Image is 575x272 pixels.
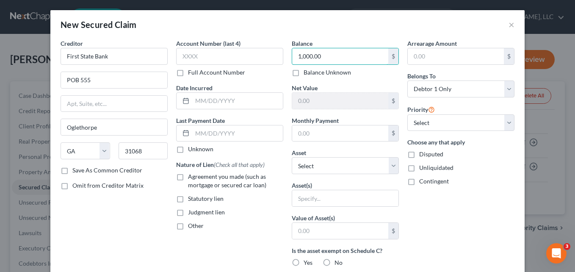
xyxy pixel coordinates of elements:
span: Agreement you made (such as mortgage or secured car loan) [188,173,266,189]
input: 0.00 [408,48,504,64]
input: Enter address... [61,72,167,88]
span: Omit from Creditor Matrix [72,182,144,189]
label: Choose any that apply [407,138,514,147]
div: $ [388,48,398,64]
label: Balance Unknown [304,68,351,77]
input: 0.00 [292,93,388,109]
label: Full Account Number [188,68,245,77]
input: MM/DD/YYYY [192,125,283,142]
input: 0.00 [292,223,388,239]
input: 0.00 [292,48,388,64]
label: Save As Common Creditor [72,166,142,175]
span: Yes [304,259,312,266]
span: No [334,259,343,266]
div: $ [388,125,398,142]
label: Unknown [188,145,213,153]
label: Monthly Payment [292,116,339,125]
label: Is the asset exempt on Schedule C? [292,246,399,255]
input: XXXX [176,48,283,65]
label: Account Number (last 4) [176,39,241,48]
label: Net Value [292,83,318,92]
span: Disputed [419,150,443,158]
input: Enter city... [61,119,167,135]
div: New Secured Claim [61,19,137,31]
label: Arrearage Amount [407,39,457,48]
div: $ [388,223,398,239]
div: $ [388,93,398,109]
span: Asset [292,149,306,156]
button: × [509,19,514,30]
input: MM/DD/YYYY [192,93,283,109]
span: 3 [564,243,570,250]
label: Asset(s) [292,181,312,190]
iframe: Intercom live chat [546,243,567,264]
label: Nature of Lien [176,160,265,169]
span: Unliquidated [419,164,453,171]
div: $ [504,48,514,64]
span: Other [188,222,204,229]
span: Contingent [419,178,449,185]
span: Belongs To [407,72,436,80]
input: 0.00 [292,125,388,142]
label: Value of Asset(s) [292,214,335,222]
label: Balance [292,39,312,48]
input: Specify... [292,190,398,206]
label: Date Incurred [176,83,213,92]
input: Apt, Suite, etc... [61,96,167,112]
label: Last Payment Date [176,116,225,125]
span: Creditor [61,40,83,47]
span: Judgment lien [188,208,225,216]
input: Search creditor by name... [61,48,168,65]
label: Priority [407,104,435,114]
span: (Check all that apply) [214,161,265,168]
input: Enter zip... [119,142,168,159]
span: Statutory lien [188,195,224,202]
